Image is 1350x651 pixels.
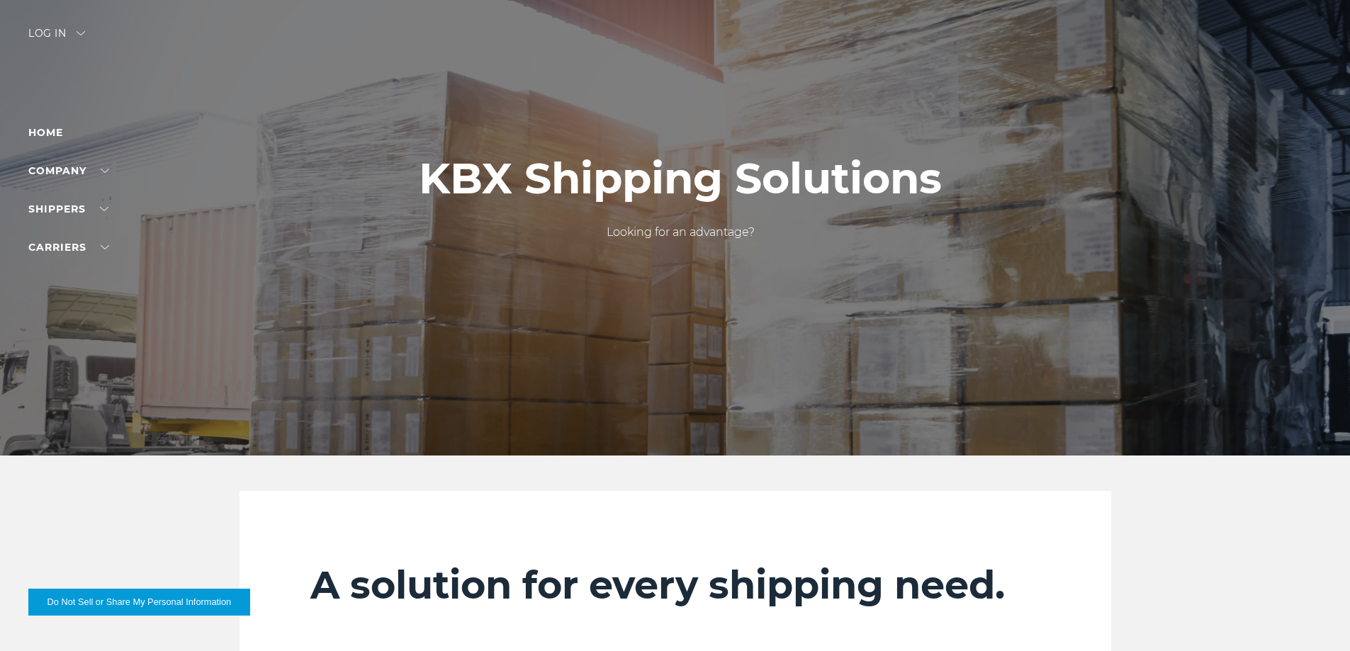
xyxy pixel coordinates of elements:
h1: KBX Shipping Solutions [419,154,942,203]
h2: A solution for every shipping need. [310,562,1040,608]
a: Home [28,126,63,139]
img: arrow [77,31,85,35]
div: Log in [28,28,85,49]
button: Do Not Sell or Share My Personal Information [28,589,250,616]
img: kbx logo [622,28,729,91]
a: Carriers [28,241,109,254]
p: Looking for an advantage? [419,224,942,241]
a: SHIPPERS [28,203,108,215]
a: Company [28,164,109,177]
